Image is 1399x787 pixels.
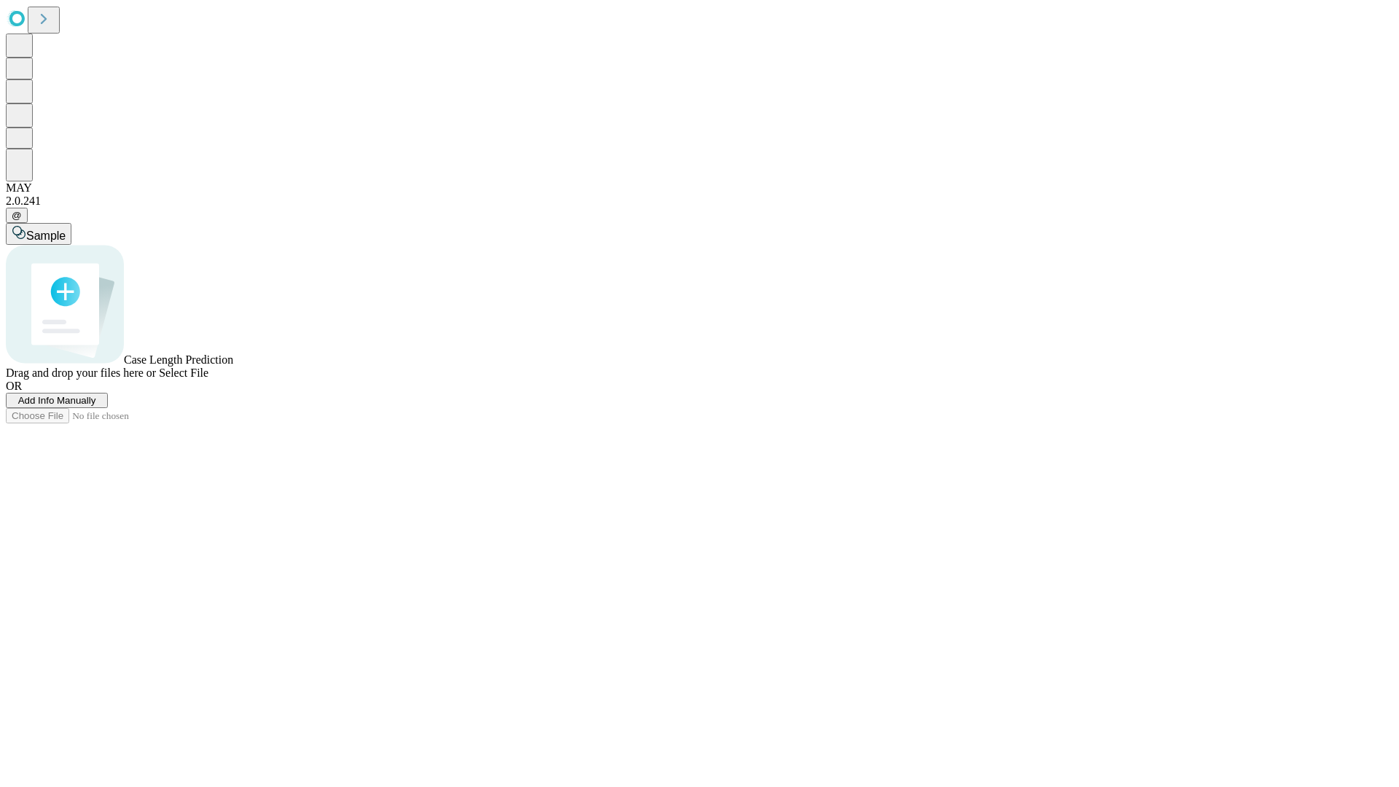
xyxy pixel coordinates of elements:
span: Add Info Manually [18,395,96,406]
span: Select File [159,367,208,379]
button: @ [6,208,28,223]
span: OR [6,380,22,392]
span: Sample [26,230,66,242]
span: @ [12,210,22,221]
span: Drag and drop your files here or [6,367,156,379]
button: Sample [6,223,71,245]
button: Add Info Manually [6,393,108,408]
div: MAY [6,181,1393,195]
div: 2.0.241 [6,195,1393,208]
span: Case Length Prediction [124,353,233,366]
